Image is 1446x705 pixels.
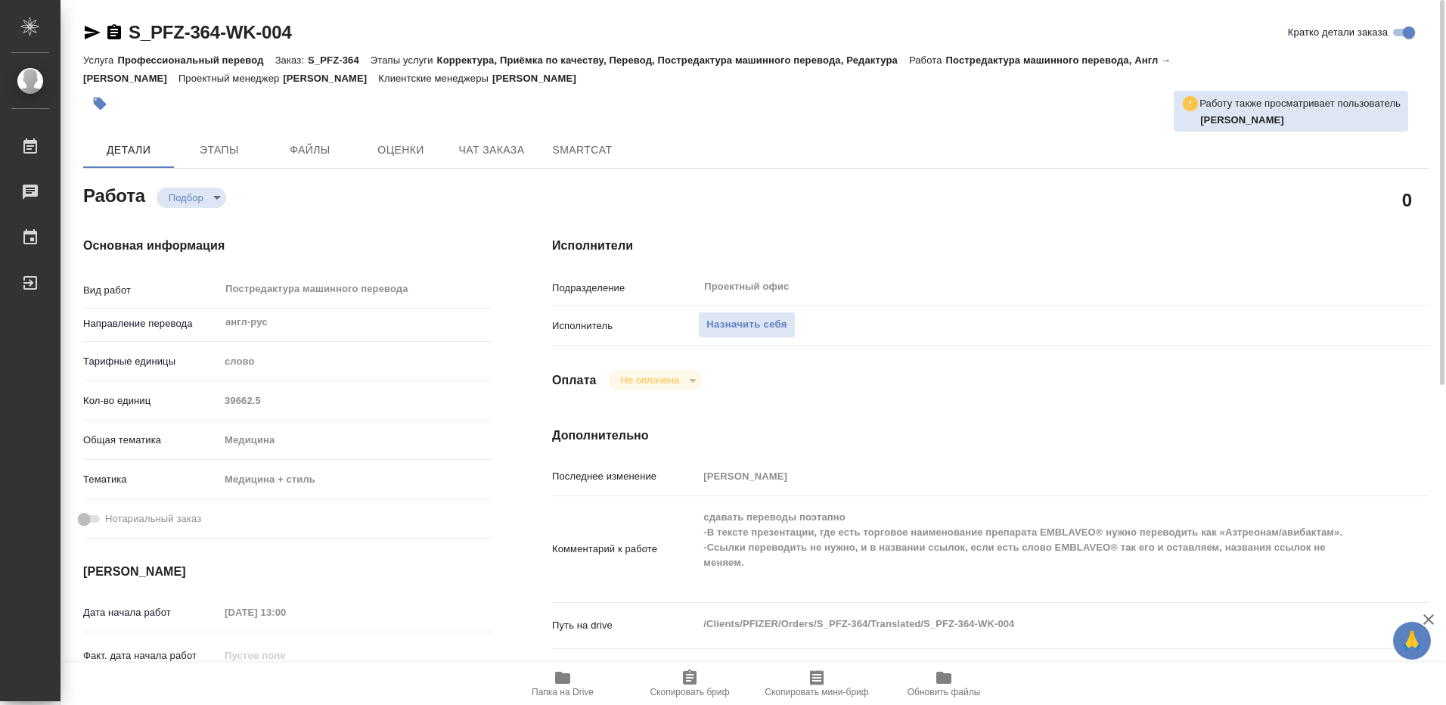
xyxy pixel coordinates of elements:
input: Пустое поле [219,644,352,666]
button: Скопировать бриф [626,663,753,705]
h4: Дополнительно [552,427,1429,445]
button: Подбор [164,191,208,204]
button: Скопировать мини-бриф [753,663,880,705]
span: Чат заказа [455,141,528,160]
p: Тематика [83,472,219,487]
div: Подбор [157,188,226,208]
button: Добавить тэг [83,87,116,120]
h4: Исполнители [552,237,1429,255]
p: Путь на drive [552,618,698,633]
p: Заказ: [275,54,308,66]
p: Дата начала работ [83,605,219,620]
h4: Оплата [552,371,597,390]
p: Профессиональный перевод [117,54,275,66]
p: Последнее изменение [552,469,698,484]
p: Корректура, Приёмка по качеству, Перевод, Постредактура машинного перевода, Редактура [437,54,909,66]
p: Общая тематика [83,433,219,448]
p: [PERSON_NAME] [492,73,588,84]
p: Никитина Полина [1200,113,1401,128]
input: Пустое поле [219,601,352,623]
textarea: сдавать переводы поэтапно -В тексте презентации, где есть торговое наименование препарата EMBLAVE... [698,505,1356,591]
p: [PERSON_NAME] [283,73,378,84]
div: Подбор [609,370,702,390]
span: Кратко детали заказа [1288,25,1388,40]
p: Клиентские менеджеры [378,73,492,84]
span: Скопировать бриф [650,687,729,697]
span: Папка на Drive [532,687,594,697]
p: Этапы услуги [371,54,437,66]
button: 🙏 [1393,622,1431,660]
div: слово [219,349,492,374]
span: Оценки [365,141,437,160]
input: Пустое поле [219,390,492,412]
span: Файлы [274,141,346,160]
h4: [PERSON_NAME] [83,563,492,581]
button: Скопировать ссылку [105,23,123,42]
button: Не оплачена [616,374,684,387]
p: Исполнитель [552,318,698,334]
div: Медицина + стиль [219,467,492,492]
p: Комментарий к работе [552,542,698,557]
button: Скопировать ссылку для ЯМессенджера [83,23,101,42]
a: S_PFZ-364-WK-004 [129,22,292,42]
span: Скопировать мини-бриф [765,687,868,697]
h4: Основная информация [83,237,492,255]
span: Нотариальный заказ [105,511,201,526]
p: Направление перевода [83,316,219,331]
span: Назначить себя [706,316,787,334]
span: Обновить файлы [908,687,981,697]
div: Медицина [219,427,492,453]
button: Папка на Drive [499,663,626,705]
p: Проектный менеджер [178,73,283,84]
button: Назначить себя [698,312,795,338]
span: Детали [92,141,165,160]
p: Вид работ [83,283,219,298]
p: Кол-во единиц [83,393,219,408]
p: Подразделение [552,281,698,296]
p: Тарифные единицы [83,354,219,369]
h2: Работа [83,181,145,208]
p: Работу также просматривает пользователь [1199,96,1401,111]
input: Пустое поле [698,465,1356,487]
p: Услуга [83,54,117,66]
textarea: /Clients/PFIZER/Orders/S_PFZ-364/Translated/S_PFZ-364-WK-004 [698,611,1356,637]
p: Работа [909,54,946,66]
p: S_PFZ-364 [308,54,371,66]
span: Этапы [183,141,256,160]
h2: 0 [1402,187,1412,213]
b: [PERSON_NAME] [1200,114,1284,126]
span: SmartCat [546,141,619,160]
span: 🙏 [1399,625,1425,657]
button: Обновить файлы [880,663,1007,705]
p: Факт. дата начала работ [83,648,219,663]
